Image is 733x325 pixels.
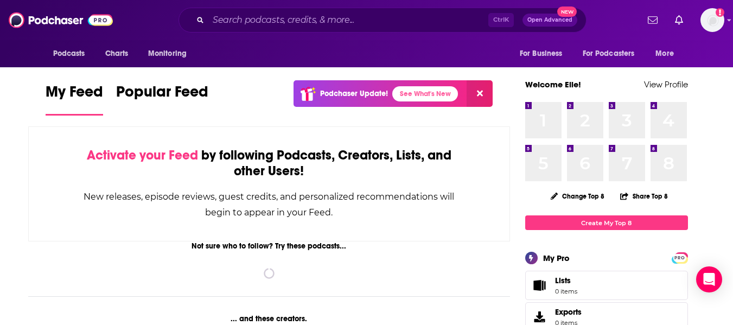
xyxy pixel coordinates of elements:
button: open menu [46,43,99,64]
span: 0 items [555,288,577,295]
span: Ctrl K [488,13,514,27]
span: Lists [529,278,551,293]
span: Logged in as elleb2btech [700,8,724,32]
p: Podchaser Update! [320,89,388,98]
button: Change Top 8 [544,189,611,203]
a: Lists [525,271,688,300]
a: My Feed [46,82,103,116]
span: Exports [529,309,551,324]
button: open menu [141,43,201,64]
button: Show profile menu [700,8,724,32]
span: Activate your Feed [87,147,198,163]
button: Open AdvancedNew [522,14,577,27]
span: Open Advanced [527,17,572,23]
span: Podcasts [53,46,85,61]
button: open menu [512,43,576,64]
div: ... and these creators. [28,314,511,323]
span: For Podcasters [583,46,635,61]
span: Exports [555,307,582,317]
a: Show notifications dropdown [671,11,687,29]
span: For Business [520,46,563,61]
span: Popular Feed [116,82,208,107]
a: View Profile [644,79,688,90]
span: Lists [555,276,571,285]
a: Show notifications dropdown [643,11,662,29]
span: PRO [673,254,686,262]
div: by following Podcasts, Creators, Lists, and other Users! [83,148,456,179]
button: open menu [576,43,651,64]
input: Search podcasts, credits, & more... [208,11,488,29]
a: Create My Top 8 [525,215,688,230]
span: More [655,46,674,61]
img: User Profile [700,8,724,32]
div: New releases, episode reviews, guest credits, and personalized recommendations will begin to appe... [83,189,456,220]
a: See What's New [392,86,458,101]
a: PRO [673,253,686,262]
a: Welcome Elle! [525,79,581,90]
a: Popular Feed [116,82,208,116]
div: Search podcasts, credits, & more... [179,8,587,33]
a: Charts [98,43,135,64]
div: Not sure who to follow? Try these podcasts... [28,241,511,251]
span: My Feed [46,82,103,107]
span: New [557,7,577,17]
span: Charts [105,46,129,61]
span: Monitoring [148,46,187,61]
span: Lists [555,276,577,285]
div: Open Intercom Messenger [696,266,722,292]
svg: Add a profile image [716,8,724,17]
div: My Pro [543,253,570,263]
button: Share Top 8 [620,186,668,207]
img: Podchaser - Follow, Share and Rate Podcasts [9,10,113,30]
button: open menu [648,43,687,64]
